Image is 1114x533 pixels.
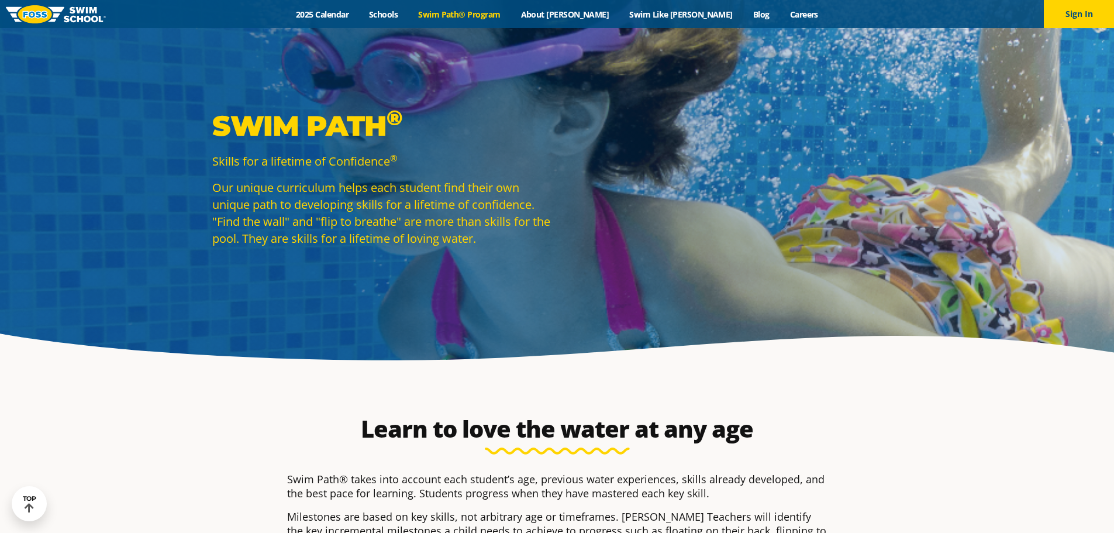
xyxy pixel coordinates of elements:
[511,9,619,20] a: About [PERSON_NAME]
[6,5,106,23] img: FOSS Swim School Logo
[286,9,359,20] a: 2025 Calendar
[212,108,551,143] p: Swim Path
[390,152,397,164] sup: ®
[780,9,828,20] a: Careers
[23,495,36,513] div: TOP
[212,179,551,247] p: Our unique curriculum helps each student find their own unique path to developing skills for a li...
[408,9,511,20] a: Swim Path® Program
[743,9,780,20] a: Blog
[619,9,743,20] a: Swim Like [PERSON_NAME]
[387,105,402,130] sup: ®
[359,9,408,20] a: Schools
[281,415,833,443] h2: Learn to love the water at any age
[212,153,551,170] p: Skills for a lifetime of Confidence
[287,472,827,500] p: Swim Path® takes into account each student’s age, previous water experiences, skills already deve...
